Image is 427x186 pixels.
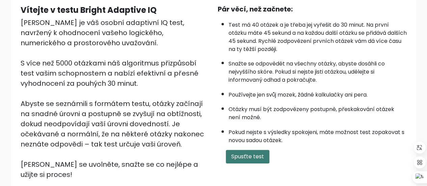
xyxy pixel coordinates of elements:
[218,4,293,14] font: Pár věcí, než začnete:
[21,58,198,88] font: S více než 5000 otázkami náš algoritmus přizpůsobí test vašim schopnostem a nabízí efektivní a př...
[229,91,368,99] font: Používejte jen svůj mozek, žádné kalkulačky ani pera.
[21,99,204,149] font: Abyste se seznámili s formátem testu, otázky začínají na snadné úrovni a postupně se zvyšují na o...
[229,60,385,84] font: Snažte se odpovědět na všechny otázky, abyste dosáhli co nejvyššího skóre. Pokud si nejste jisti ...
[21,4,157,16] font: Vítejte v testu Bright Adaptive IQ
[229,21,407,53] font: Test má 40 otázek a je třeba jej vyřešit do 30 minut. Na první otázku máte 45 sekund a na každou ...
[21,160,198,179] font: [PERSON_NAME] se uvolněte, snažte se co nejlépe a užijte si proces!
[226,150,269,163] button: Spusťte test
[229,105,394,121] font: Otázky musí být zodpovězeny postupně, přeskakování otázek není možné.
[231,153,264,160] font: Spusťte test
[229,128,404,144] font: Pokud nejste s výsledky spokojeni, máte možnost test zopakovat s novou sadou otázek.
[21,18,184,48] font: [PERSON_NAME] je váš osobní adaptivní IQ test, navržený k ohodnocení vašeho logického, numerickéh...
